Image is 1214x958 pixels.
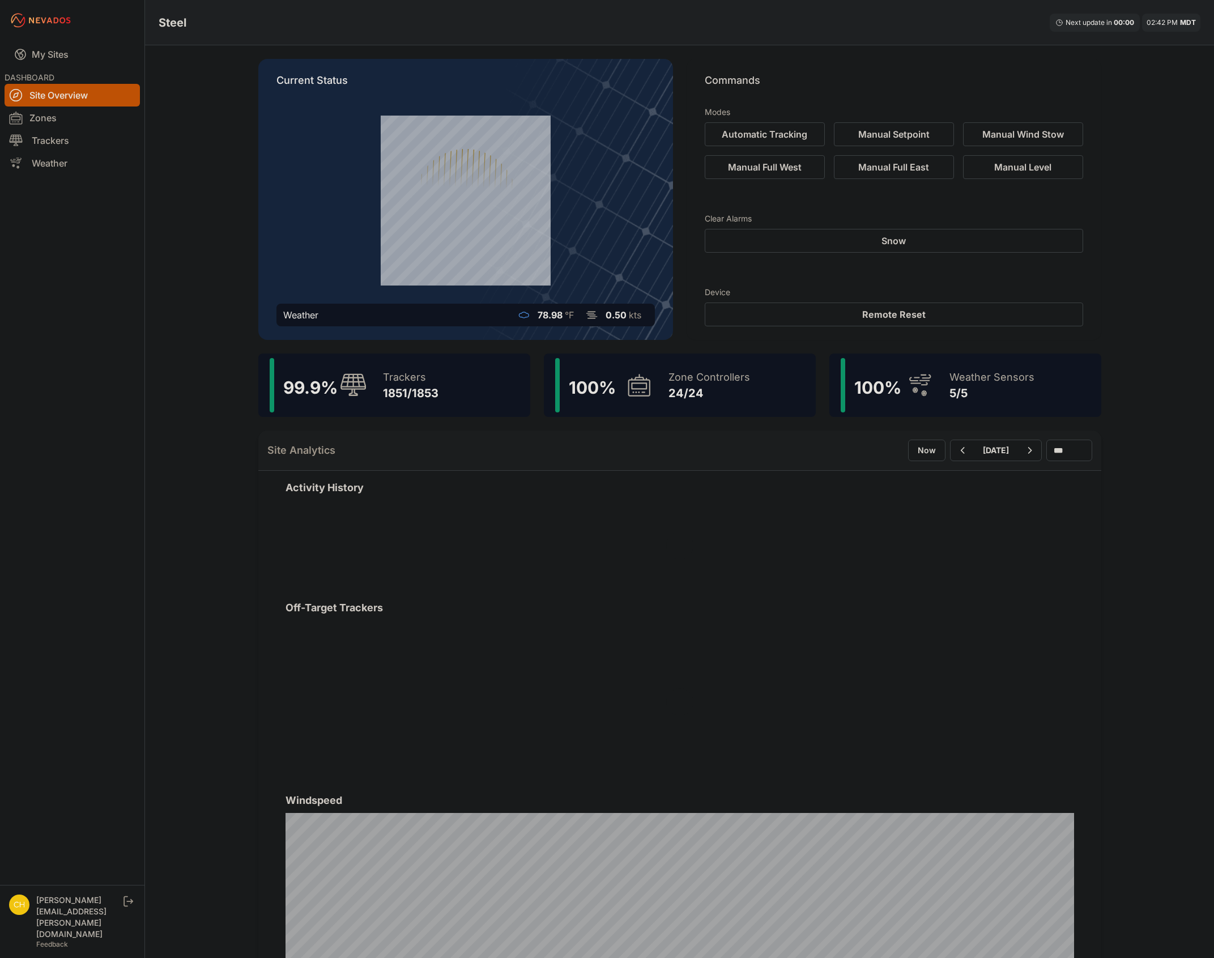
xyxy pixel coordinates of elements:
[705,303,1083,326] button: Remote Reset
[606,309,627,321] span: 0.50
[159,8,186,37] nav: Breadcrumb
[963,122,1083,146] button: Manual Wind Stow
[276,73,655,97] p: Current Status
[5,152,140,174] a: Weather
[963,155,1083,179] button: Manual Level
[705,155,825,179] button: Manual Full West
[668,385,750,401] div: 24/24
[565,309,574,321] span: °F
[544,354,816,417] a: 100%Zone Controllers24/24
[854,377,901,398] span: 100 %
[5,73,54,82] span: DASHBOARD
[286,793,1074,808] h2: Windspeed
[705,73,1083,97] p: Commands
[9,895,29,915] img: chris.young@nevados.solar
[834,155,954,179] button: Manual Full East
[5,84,140,107] a: Site Overview
[1147,18,1178,27] span: 02:42 PM
[36,940,68,948] a: Feedback
[258,354,530,417] a: 99.9%Trackers1851/1853
[159,15,186,31] h3: Steel
[36,895,121,940] div: [PERSON_NAME][EMAIL_ADDRESS][PERSON_NAME][DOMAIN_NAME]
[1114,18,1134,27] div: 00 : 00
[283,377,338,398] span: 99.9 %
[949,369,1034,385] div: Weather Sensors
[286,480,1074,496] h2: Activity History
[383,369,438,385] div: Trackers
[668,369,750,385] div: Zone Controllers
[5,107,140,129] a: Zones
[1066,18,1112,27] span: Next update in
[283,308,318,322] div: Weather
[1180,18,1196,27] span: MDT
[705,107,730,118] h3: Modes
[383,385,438,401] div: 1851/1853
[908,440,945,461] button: Now
[705,122,825,146] button: Automatic Tracking
[569,377,616,398] span: 100 %
[974,440,1018,461] button: [DATE]
[5,41,140,68] a: My Sites
[286,600,1074,616] h2: Off-Target Trackers
[705,229,1083,253] button: Snow
[949,385,1034,401] div: 5/5
[5,129,140,152] a: Trackers
[705,287,1083,298] h3: Device
[538,309,563,321] span: 78.98
[834,122,954,146] button: Manual Setpoint
[705,213,1083,224] h3: Clear Alarms
[629,309,641,321] span: kts
[267,442,335,458] h2: Site Analytics
[829,354,1101,417] a: 100%Weather Sensors5/5
[9,11,73,29] img: Nevados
